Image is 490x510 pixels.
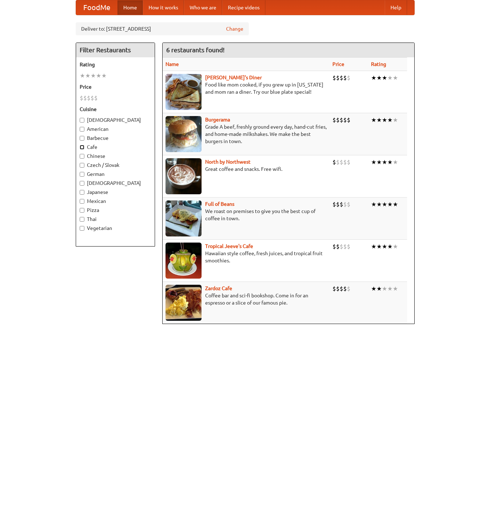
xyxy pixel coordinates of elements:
[80,225,151,232] label: Vegetarian
[205,159,251,165] a: North by Northwest
[76,0,118,15] a: FoodMe
[80,145,84,150] input: Cafe
[332,285,336,293] li: $
[347,158,350,166] li: $
[382,285,387,293] li: ★
[332,200,336,208] li: $
[80,136,84,141] input: Barbecue
[336,158,340,166] li: $
[96,72,101,80] li: ★
[332,74,336,82] li: $
[80,118,84,123] input: [DEMOGRAPHIC_DATA]
[101,72,107,80] li: ★
[80,127,84,132] input: American
[376,116,382,124] li: ★
[80,198,151,205] label: Mexican
[165,250,327,264] p: Hawaiian style coffee, fresh juices, and tropical fruit smoothies.
[382,158,387,166] li: ★
[80,172,84,177] input: German
[222,0,265,15] a: Recipe videos
[80,154,84,159] input: Chinese
[205,117,230,123] a: Burgerama
[336,74,340,82] li: $
[165,123,327,145] p: Grade A beef, freshly ground every day, hand-cut fries, and home-made milkshakes. We make the bes...
[80,106,151,113] h5: Cuisine
[387,74,393,82] li: ★
[347,200,350,208] li: $
[76,22,249,35] div: Deliver to: [STREET_ADDRESS]
[165,165,327,173] p: Great coffee and snacks. Free wifi.
[393,285,398,293] li: ★
[387,200,393,208] li: ★
[371,74,376,82] li: ★
[371,200,376,208] li: ★
[80,61,151,68] h5: Rating
[387,116,393,124] li: ★
[393,158,398,166] li: ★
[80,179,151,187] label: [DEMOGRAPHIC_DATA]
[94,94,98,102] li: $
[80,216,151,223] label: Thai
[80,152,151,160] label: Chinese
[205,285,232,291] a: Zardoz Cafe
[387,285,393,293] li: ★
[382,74,387,82] li: ★
[166,46,225,53] ng-pluralize: 6 restaurants found!
[184,0,222,15] a: Who we are
[382,116,387,124] li: ★
[347,116,350,124] li: $
[205,75,262,80] b: [PERSON_NAME]'s Diner
[80,208,84,213] input: Pizza
[80,116,151,124] label: [DEMOGRAPHIC_DATA]
[336,200,340,208] li: $
[165,158,202,194] img: north.jpg
[80,143,151,151] label: Cafe
[165,243,202,279] img: jeeves.jpg
[332,158,336,166] li: $
[165,200,202,236] img: beans.jpg
[226,25,243,32] a: Change
[371,158,376,166] li: ★
[376,243,382,250] li: ★
[340,285,343,293] li: $
[165,81,327,96] p: Food like mom cooked, if you grew up in [US_STATE] and mom ran a diner. Try our blue plate special!
[80,170,151,178] label: German
[371,116,376,124] li: ★
[340,200,343,208] li: $
[336,243,340,250] li: $
[332,243,336,250] li: $
[371,61,386,67] a: Rating
[387,243,393,250] li: ★
[347,285,350,293] li: $
[393,243,398,250] li: ★
[80,83,151,90] h5: Price
[340,158,343,166] li: $
[165,292,327,306] p: Coffee bar and sci-fi bookshop. Come in for an espresso or a slice of our famous pie.
[205,201,234,207] a: Full of Beans
[393,74,398,82] li: ★
[143,0,184,15] a: How it works
[343,116,347,124] li: $
[80,181,84,186] input: [DEMOGRAPHIC_DATA]
[347,74,350,82] li: $
[376,74,382,82] li: ★
[336,285,340,293] li: $
[332,116,336,124] li: $
[343,74,347,82] li: $
[91,72,96,80] li: ★
[376,200,382,208] li: ★
[393,200,398,208] li: ★
[205,243,253,249] a: Tropical Jeeve's Cafe
[382,243,387,250] li: ★
[376,285,382,293] li: ★
[91,94,94,102] li: $
[382,200,387,208] li: ★
[80,217,84,222] input: Thai
[165,116,202,152] img: burgerama.jpg
[80,161,151,169] label: Czech / Slovak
